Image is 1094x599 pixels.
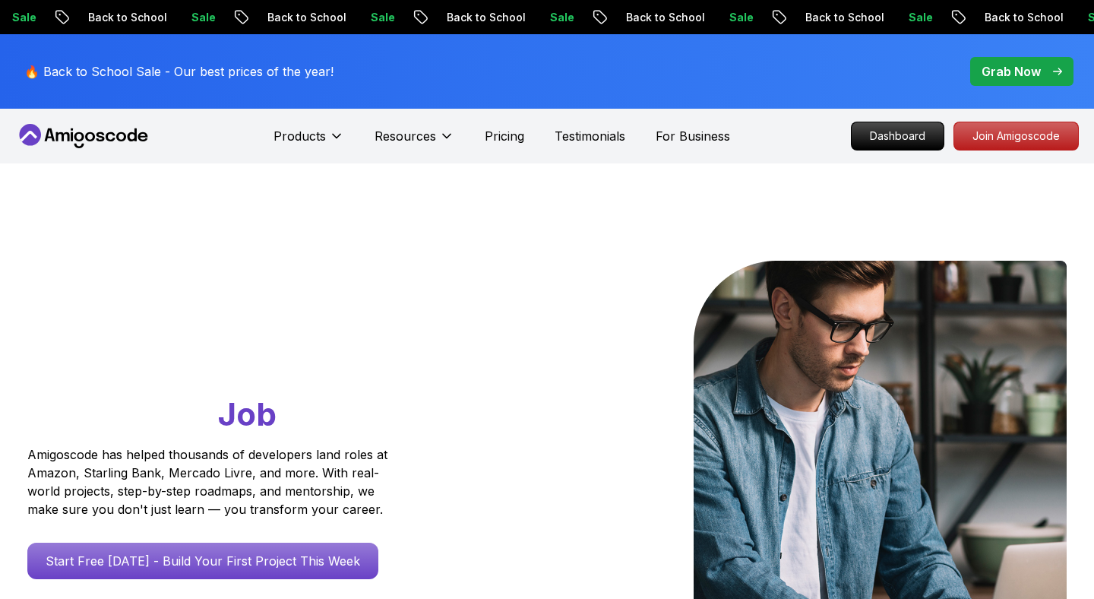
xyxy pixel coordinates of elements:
[485,127,524,145] a: Pricing
[375,127,436,145] p: Resources
[27,261,446,436] h1: Go From Learning to Hired: Master Java, Spring Boot & Cloud Skills That Get You the
[818,10,922,25] p: Back to School
[25,10,74,25] p: Sale
[375,127,454,157] button: Resources
[218,395,277,433] span: Job
[204,10,253,25] p: Sale
[852,122,944,150] p: Dashboard
[27,543,378,579] a: Start Free [DATE] - Build Your First Project This Week
[982,62,1041,81] p: Grab Now
[563,10,612,25] p: Sale
[24,62,334,81] p: 🔥 Back to School Sale - Our best prices of the year!
[954,122,1078,150] p: Join Amigoscode
[922,10,970,25] p: Sale
[280,10,384,25] p: Back to School
[460,10,563,25] p: Back to School
[742,10,791,25] p: Sale
[27,445,392,518] p: Amigoscode has helped thousands of developers land roles at Amazon, Starling Bank, Mercado Livre,...
[273,127,326,145] p: Products
[384,10,432,25] p: Sale
[555,127,625,145] a: Testimonials
[851,122,944,151] a: Dashboard
[656,127,730,145] a: For Business
[101,10,204,25] p: Back to School
[953,122,1079,151] a: Join Amigoscode
[639,10,742,25] p: Back to School
[273,127,344,157] button: Products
